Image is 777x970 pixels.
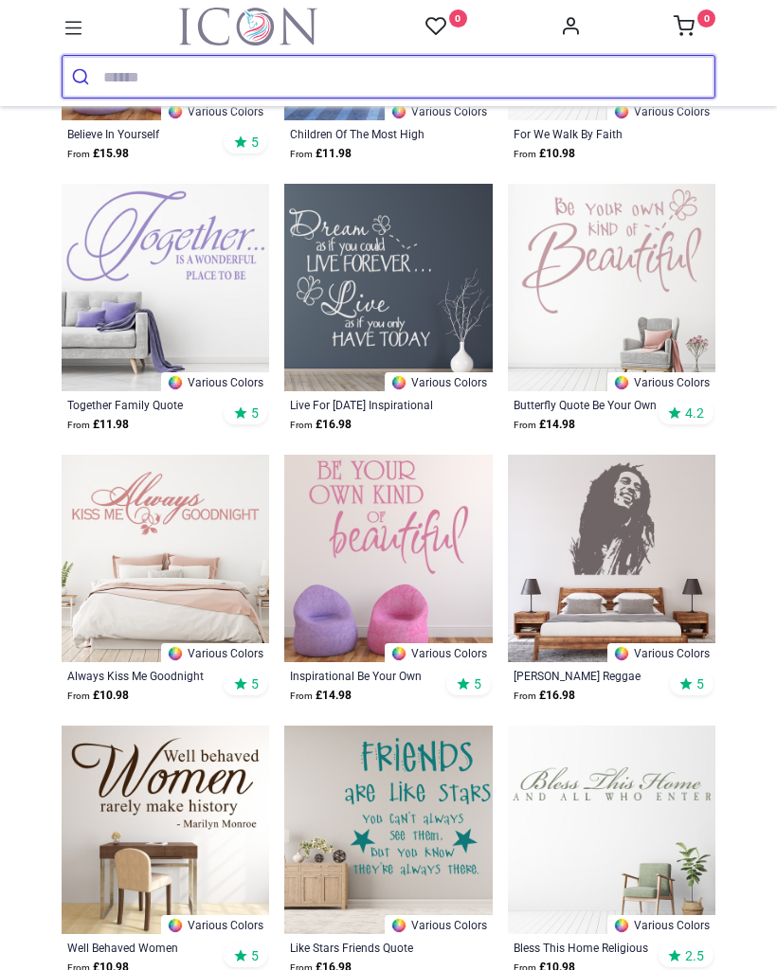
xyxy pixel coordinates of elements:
[607,643,715,662] a: Various Colors
[67,420,90,430] span: From
[613,645,630,662] img: Color Wheel
[251,134,259,151] span: 5
[290,668,447,683] a: Inspirational Be Your Own Kind Of Beautiful
[161,101,269,120] a: Various Colors
[613,103,630,120] img: Color Wheel
[167,645,184,662] img: Color Wheel
[167,917,184,934] img: Color Wheel
[67,668,225,683] a: Always Kiss Me Goodnight Love Quote
[607,915,715,934] a: Various Colors
[62,726,269,933] img: Well Behaved Women Marilyn Monroe Quote Wall Sticker
[514,416,575,434] strong: £ 14.98
[613,917,630,934] img: Color Wheel
[290,687,352,705] strong: £ 14.98
[385,372,493,391] a: Various Colors
[696,675,704,692] span: 5
[67,145,129,163] strong: £ 15.98
[390,103,407,120] img: Color Wheel
[607,101,715,120] a: Various Colors
[67,126,225,141] a: Believe In Yourself Inspirational Quote
[167,103,184,120] img: Color Wheel
[514,145,575,163] strong: £ 10.98
[67,397,225,412] a: Together Family Quote
[67,691,90,701] span: From
[67,940,225,955] a: Well Behaved Women [PERSON_NAME] Quote
[284,184,492,391] img: Live For Today Inspirational Quote Wall Sticker - Mod5
[390,917,407,934] img: Color Wheel
[385,915,493,934] a: Various Colors
[508,726,715,933] img: Bless This Home Religious Quotes Wall Sticker
[385,643,493,662] a: Various Colors
[67,416,129,434] strong: £ 11.98
[290,149,313,159] span: From
[607,372,715,391] a: Various Colors
[167,374,184,391] img: Color Wheel
[290,126,447,141] a: Children Of The Most High [DEMOGRAPHIC_DATA] Verse
[560,21,581,36] a: Account Info
[161,643,269,662] a: Various Colors
[385,101,493,120] a: Various Colors
[685,947,704,964] span: 2.5
[390,645,407,662] img: Color Wheel
[514,397,671,412] a: Butterfly Quote Be Your Own Kind Of Beautiful
[390,374,407,391] img: Color Wheel
[290,397,447,412] a: Live For [DATE] Inspirational Quote
[290,420,313,430] span: From
[514,126,671,141] a: For We Walk By Faith [DEMOGRAPHIC_DATA] Verse
[63,56,103,98] button: Submit
[290,416,352,434] strong: £ 16.98
[674,21,715,36] a: 0
[284,455,492,662] img: Inspirational Be Your Own Kind Of Beautiful Wall Sticker - Mod2
[251,675,259,692] span: 5
[514,691,536,701] span: From
[514,668,671,683] a: [PERSON_NAME] Reggae Music
[251,947,259,964] span: 5
[290,691,313,701] span: From
[62,455,269,662] img: Always Kiss Me Goodnight Love Quote Wall Sticker
[161,915,269,934] a: Various Colors
[685,404,704,422] span: 4.2
[290,145,352,163] strong: £ 11.98
[179,8,317,45] img: Icon Wall Stickers
[514,149,536,159] span: From
[508,184,715,391] img: Butterfly Quote Be Your Own Kind Of Beautiful Wall Sticker
[425,15,467,39] a: 0
[508,455,715,662] img: Bob Marley Reggae Music Wall Sticker
[161,372,269,391] a: Various Colors
[67,687,129,705] strong: £ 10.98
[251,404,259,422] span: 5
[290,940,447,955] a: Like Stars Friends Quote
[697,9,715,27] sup: 0
[514,420,536,430] span: From
[179,8,317,45] a: Logo of Icon Wall Stickers
[514,687,575,705] strong: £ 16.98
[67,149,90,159] span: From
[449,9,467,27] sup: 0
[613,374,630,391] img: Color Wheel
[514,940,671,955] a: Bless This Home Religious Quotes
[474,675,481,692] span: 5
[284,726,492,933] img: Like Stars Friends Quote Wall Sticker
[62,184,269,391] img: Together Family Quote Wall Sticker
